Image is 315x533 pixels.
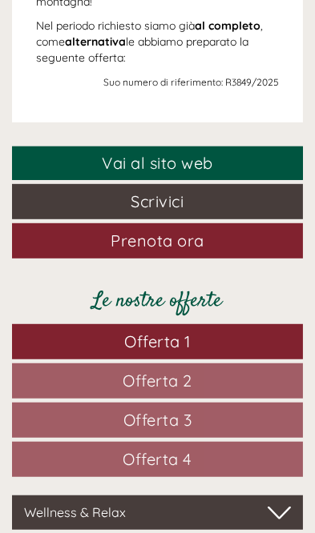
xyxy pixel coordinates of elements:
div: Wellness & Relax [12,495,303,530]
span: Suo numero di riferimento: R3849/2025 [103,76,279,88]
a: Prenota ora [12,223,303,258]
div: Hotel Weisses [PERSON_NAME] [24,46,146,72]
div: [DATE] [91,12,152,39]
span: Offerta 4 [123,449,192,469]
div: Le nostre offerte [12,287,303,316]
span: Offerta 1 [124,331,191,351]
a: Vai al sito web [12,146,303,181]
span: Offerta 2 [123,371,192,391]
p: Nel periodo richiesto siamo già , come le abbiamo preparato la seguente offerta: [36,18,279,66]
strong: alternativa [65,34,126,49]
span: Offerta 3 [123,410,192,430]
a: Scrivici [12,184,303,219]
div: Buon giorno, come possiamo aiutarla? [12,43,154,122]
small: 13:33 [24,109,146,120]
button: Invia [156,415,244,450]
strong: al completo [195,18,260,33]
